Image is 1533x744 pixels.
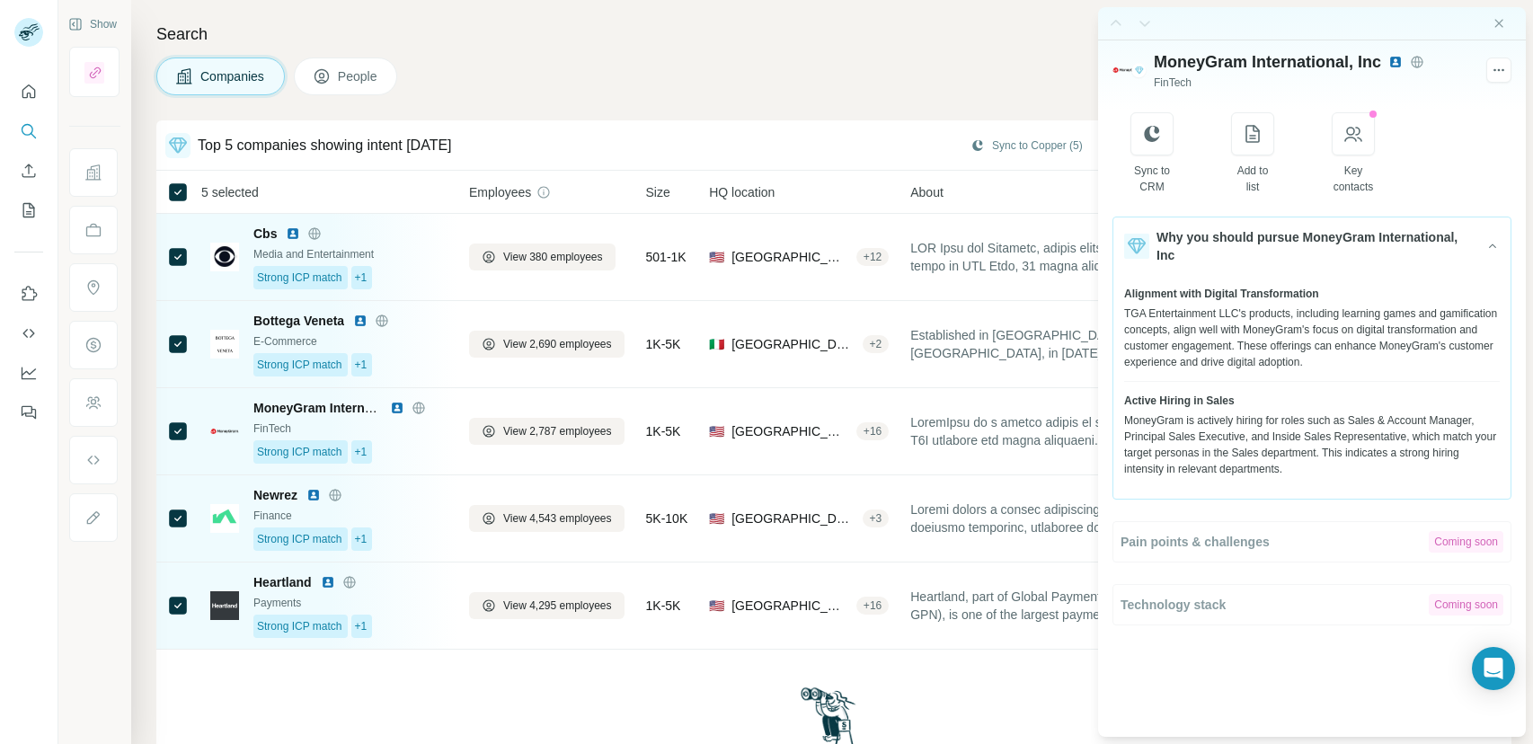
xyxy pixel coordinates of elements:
[503,510,612,527] span: View 4,543 employees
[253,333,447,350] div: E-Commerce
[1124,412,1500,477] div: MoneyGram is actively hiring for roles such as Sales & Account Manager, Principal Sales Executive...
[56,11,129,38] button: Show
[1113,585,1511,624] button: Technology stackComing soon
[355,618,368,634] span: +1
[210,504,239,533] img: Logo of Newrez
[355,531,368,547] span: +1
[1121,533,1270,551] span: Pain points & challenges
[1232,163,1274,195] div: Add to list
[1124,286,1319,302] span: Alignment with Digital Transformation
[257,444,342,460] span: Strong ICP match
[910,588,1176,624] span: Heartland, part of Global Payments Inc. (NYSE: GPN), is one of the largest payment processors in ...
[210,429,239,435] img: Logo of MoneyGram International, Inc
[353,314,368,328] img: LinkedIn logo
[210,591,239,620] img: Logo of Heartland
[910,326,1176,362] span: Established in [GEOGRAPHIC_DATA], [GEOGRAPHIC_DATA], in [DATE], Bottega Veneta preserves an authe...
[709,422,724,440] span: 🇺🇸
[1154,75,1474,91] div: FinTech
[958,132,1095,159] button: Sync to Copper (5)
[646,248,687,266] span: 501-1K
[1388,55,1403,69] img: LinkedIn avatar
[1154,53,1381,71] span: MoneyGram International, Inc
[253,486,297,504] span: Newrez
[1429,531,1503,553] div: Coming soon
[1112,67,1141,74] img: Logo of MoneyGram International, Inc
[14,278,43,310] button: Use Surfe on LinkedIn
[253,312,344,330] span: Bottega Veneta
[257,531,342,547] span: Strong ICP match
[646,597,681,615] span: 1K-5K
[709,248,724,266] span: 🇺🇸
[210,330,239,359] img: Logo of Bottega Veneta
[338,67,379,85] span: People
[856,423,889,439] div: + 16
[503,423,612,439] span: View 2,787 employees
[198,135,452,156] div: Top 5 companies showing intent [DATE]
[355,270,368,286] span: +1
[469,183,531,201] span: Employees
[1472,647,1515,690] div: Open Intercom Messenger
[910,500,1176,536] span: Loremi dolors a consec adipiscinge se doeiusmo temporinc, utlaboree dolorema, ali enimadm veniamq...
[253,595,447,611] div: Payments
[1333,163,1375,195] div: Key contacts
[863,336,890,352] div: + 2
[709,509,724,527] span: 🇺🇸
[200,67,266,85] span: Companies
[14,357,43,389] button: Dashboard
[646,509,688,527] span: 5K-10K
[910,413,1176,449] span: LoremIpsu do s ametco adipis el seddo-eiusmo T6I utlabore etd magna aliquaeni. Adm veniamqu-nostr...
[646,183,670,201] span: Size
[253,225,277,243] span: Cbs
[390,401,404,415] img: LinkedIn logo
[321,575,335,589] img: LinkedIn logo
[469,244,616,270] button: View 380 employees
[14,75,43,108] button: Quick start
[14,115,43,147] button: Search
[731,248,849,266] span: [GEOGRAPHIC_DATA]
[469,331,625,358] button: View 2,690 employees
[253,421,447,437] div: FinTech
[1124,393,1235,409] span: Active Hiring in Sales
[646,335,681,353] span: 1K-5K
[14,396,43,429] button: Feedback
[1124,306,1500,370] div: TGA Entertainment LLC's products, including learning games and gamification concepts, align well ...
[253,401,430,415] span: MoneyGram International, Inc
[1492,16,1506,31] button: Close side panel
[503,249,603,265] span: View 380 employees
[709,597,724,615] span: 🇺🇸
[253,246,447,262] div: Media and Entertainment
[503,598,612,614] span: View 4,295 employees
[1113,217,1511,275] button: Why you should pursue MoneyGram International, Inc
[646,422,681,440] span: 1K-5K
[1113,522,1511,562] button: Pain points & challengesComing soon
[1429,594,1503,616] div: Coming soon
[709,183,775,201] span: HQ location
[910,183,944,201] span: About
[731,509,855,527] span: [GEOGRAPHIC_DATA]
[253,573,312,591] span: Heartland
[286,226,300,241] img: LinkedIn logo
[14,155,43,187] button: Enrich CSV
[1156,228,1478,264] span: Why you should pursue MoneyGram International, Inc
[14,317,43,350] button: Use Surfe API
[709,335,724,353] span: 🇮🇹
[856,598,889,614] div: + 16
[731,422,849,440] span: [GEOGRAPHIC_DATA], [US_STATE]
[503,336,612,352] span: View 2,690 employees
[910,239,1176,275] span: LOR Ipsu dol Sitametc, adipis elitsedd eiu tempo in UTL Etdo, 31 magna aliquaenim adminimv qu 84 ...
[306,488,321,502] img: LinkedIn logo
[253,508,447,524] div: Finance
[156,22,1511,47] h4: Search
[257,270,342,286] span: Strong ICP match
[863,510,890,527] div: + 3
[257,618,342,634] span: Strong ICP match
[257,357,342,373] span: Strong ICP match
[210,243,239,271] img: Logo of Cbs
[469,505,625,532] button: View 4,543 employees
[731,335,855,353] span: [GEOGRAPHIC_DATA], [GEOGRAPHIC_DATA], [GEOGRAPHIC_DATA]
[201,183,259,201] span: 5 selected
[856,249,889,265] div: + 12
[469,592,625,619] button: View 4,295 employees
[355,357,368,373] span: +1
[355,444,368,460] span: +1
